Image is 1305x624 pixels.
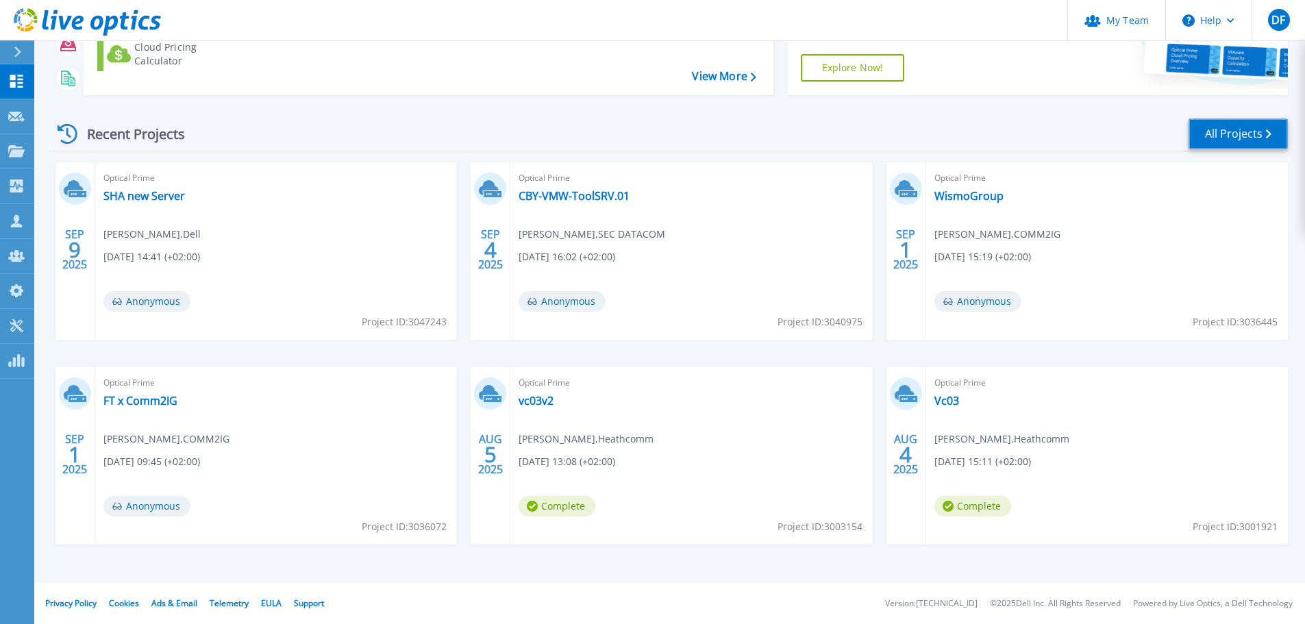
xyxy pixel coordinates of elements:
a: Privacy Policy [45,597,97,609]
span: DF [1271,14,1285,25]
span: [DATE] 16:02 (+02:00) [519,249,615,264]
span: Project ID: 3036072 [362,519,447,534]
span: 1 [899,244,912,255]
div: SEP 2025 [893,225,919,275]
span: Project ID: 3036445 [1193,314,1278,329]
span: [DATE] 15:19 (+02:00) [934,249,1031,264]
span: 4 [899,449,912,460]
a: Support [294,597,324,609]
span: [PERSON_NAME] , COMM2IG [103,432,229,447]
a: EULA [261,597,282,609]
div: SEP 2025 [477,225,504,275]
a: Telemetry [210,597,249,609]
a: WismoGroup [934,189,1004,203]
span: [PERSON_NAME] , Heathcomm [519,432,654,447]
div: AUG 2025 [893,429,919,479]
span: Anonymous [103,291,190,312]
span: Optical Prime [934,375,1280,390]
span: 5 [484,449,497,460]
a: Ads & Email [151,597,197,609]
span: Complete [934,496,1011,516]
a: Cookies [109,597,139,609]
span: [PERSON_NAME] , Heathcomm [934,432,1069,447]
span: Optical Prime [519,375,864,390]
a: FT x Comm2IG [103,394,177,408]
a: Explore Now! [801,54,905,82]
span: 9 [69,244,81,255]
span: Anonymous [934,291,1021,312]
span: [PERSON_NAME] , Dell [103,227,201,242]
a: SHA new Server [103,189,185,203]
a: Cloud Pricing Calculator [97,37,250,71]
a: All Projects [1189,118,1288,149]
span: [PERSON_NAME] , COMM2IG [934,227,1060,242]
span: Project ID: 3001921 [1193,519,1278,534]
span: Project ID: 3040975 [778,314,862,329]
span: [DATE] 14:41 (+02:00) [103,249,200,264]
div: SEP 2025 [62,429,88,479]
span: Complete [519,496,595,516]
span: 1 [69,449,81,460]
div: Recent Projects [53,117,203,151]
li: Version: [TECHNICAL_ID] [885,599,978,608]
span: [DATE] 13:08 (+02:00) [519,454,615,469]
span: Project ID: 3003154 [778,519,862,534]
span: Optical Prime [103,375,449,390]
li: © 2025 Dell Inc. All Rights Reserved [990,599,1121,608]
div: Cloud Pricing Calculator [134,40,244,68]
div: SEP 2025 [62,225,88,275]
a: CBY-VMW-ToolSRV.01 [519,189,630,203]
span: Optical Prime [519,171,864,186]
span: 4 [484,244,497,255]
li: Powered by Live Optics, a Dell Technology [1133,599,1293,608]
span: Project ID: 3047243 [362,314,447,329]
span: Anonymous [519,291,606,312]
span: [DATE] 09:45 (+02:00) [103,454,200,469]
span: Optical Prime [103,171,449,186]
a: vc03v2 [519,394,554,408]
div: AUG 2025 [477,429,504,479]
a: View More [692,70,756,83]
a: Vc03 [934,394,959,408]
span: [DATE] 15:11 (+02:00) [934,454,1031,469]
span: Optical Prime [934,171,1280,186]
span: [PERSON_NAME] , SEC DATACOM [519,227,665,242]
span: Anonymous [103,496,190,516]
